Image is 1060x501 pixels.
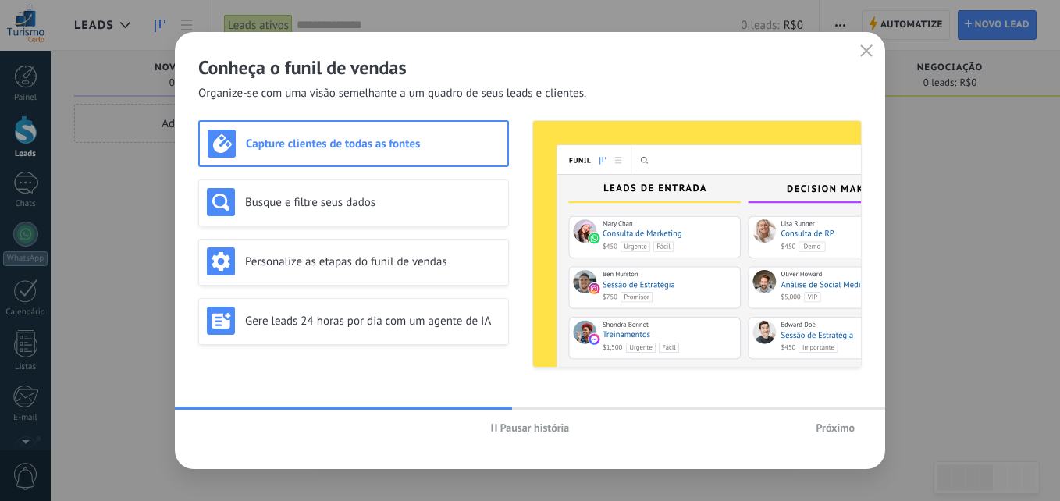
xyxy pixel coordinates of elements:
[484,416,577,439] button: Pausar história
[245,254,500,269] h3: Personalize as etapas do funil de vendas
[809,416,862,439] button: Próximo
[246,137,500,151] h3: Capture clientes de todas as fontes
[500,422,570,433] span: Pausar história
[245,195,500,210] h3: Busque e filtre seus dados
[245,314,500,329] h3: Gere leads 24 horas por dia com um agente de IA
[198,86,586,101] span: Organize-se com uma visão semelhante a um quadro de seus leads e clientes.
[816,422,855,433] span: Próximo
[198,55,862,80] h2: Conheça o funil de vendas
